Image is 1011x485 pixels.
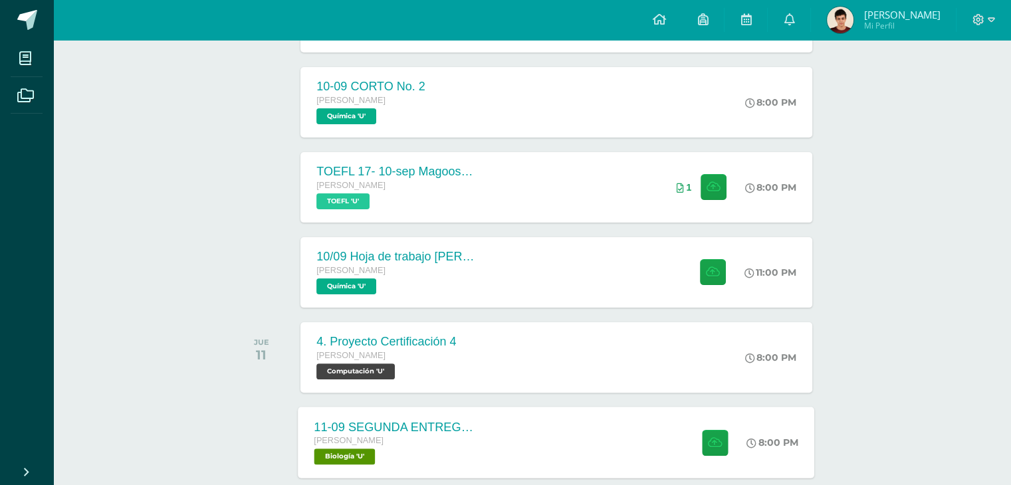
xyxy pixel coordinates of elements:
[316,351,386,360] span: [PERSON_NAME]
[316,80,425,94] div: 10-09 CORTO No. 2
[745,96,796,108] div: 8:00 PM
[745,181,796,193] div: 8:00 PM
[316,165,476,179] div: TOEFL 17- 10-sep Magoosh Tests Listening and Reading
[314,448,376,464] span: Biología 'U'
[316,181,386,190] span: [PERSON_NAME]
[316,250,476,264] div: 10/09 Hoja de trabajo [PERSON_NAME] y cetonas
[314,436,384,445] span: [PERSON_NAME]
[316,363,395,379] span: Computación 'U'
[827,7,853,33] img: d0e44063d19e54253f2068ba2aa0c258.png
[316,278,376,294] span: Química 'U'
[254,347,269,363] div: 11
[863,8,940,21] span: [PERSON_NAME]
[316,193,370,209] span: TOEFL 'U'
[676,182,691,193] div: Archivos entregados
[314,420,475,434] div: 11-09 SEGUNDA ENTREGA DE GUÍA
[316,108,376,124] span: Química 'U'
[744,266,796,278] div: 11:00 PM
[745,351,796,363] div: 8:00 PM
[316,335,456,349] div: 4. Proyecto Certificación 4
[316,266,386,275] span: [PERSON_NAME]
[863,20,940,31] span: Mi Perfil
[316,96,386,105] span: [PERSON_NAME]
[747,436,799,448] div: 8:00 PM
[686,182,691,193] span: 1
[254,338,269,347] div: JUE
